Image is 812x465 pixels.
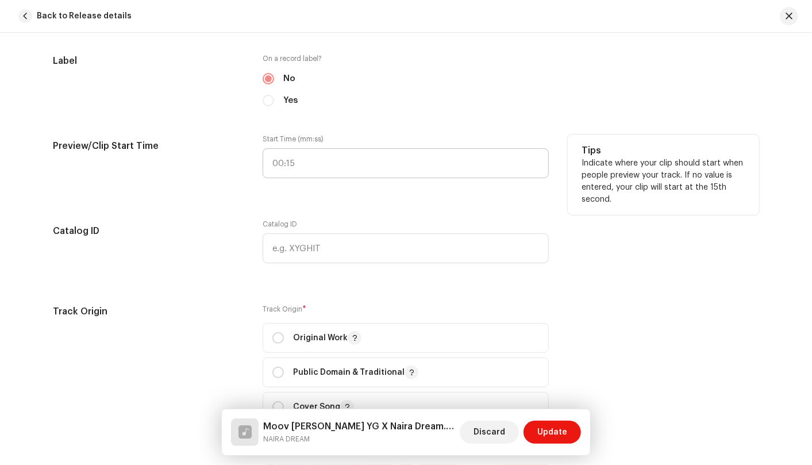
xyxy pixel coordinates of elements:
[293,366,418,379] p: Public Domain & Traditional
[293,400,354,414] p: Cover Song
[53,305,245,318] h5: Track Origin
[283,72,295,85] label: No
[582,144,745,157] h5: Tips
[263,220,297,229] label: Catalog ID
[263,233,549,263] input: e.g. XYGHIT
[263,433,455,445] small: Moov Leo YG X Naira Dream. (feat. Leo YG) [Moov]
[524,421,581,444] button: Update
[263,54,549,63] label: On a record label?
[263,148,549,178] input: 00:15
[537,421,567,444] span: Update
[263,392,549,422] p-togglebutton: Cover Song
[263,323,549,353] p-togglebutton: Original Work
[263,420,455,433] h5: Moov Leo YG X Naira Dream. (feat. Leo YG) [Moov]
[263,134,549,144] label: Start Time (mm:ss)
[474,421,505,444] span: Discard
[263,358,549,387] p-togglebutton: Public Domain & Traditional
[53,134,245,157] h5: Preview/Clip Start Time
[283,94,298,107] label: Yes
[263,305,549,314] label: Track Origin
[53,54,245,68] h5: Label
[53,220,245,243] h5: Catalog ID
[582,157,745,206] p: Indicate where your clip should start when people preview your track. If no value is entered, you...
[460,421,519,444] button: Discard
[293,331,361,345] p: Original Work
